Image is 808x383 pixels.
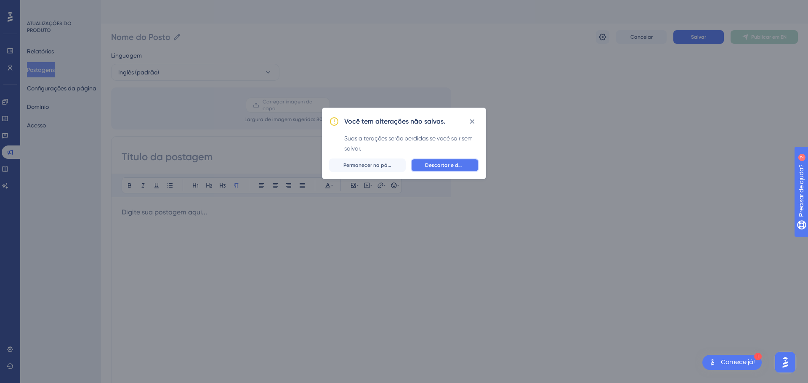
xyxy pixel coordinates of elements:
[702,355,762,370] div: Abra a lista de verificação Comece!, módulos restantes: 1
[425,162,470,168] font: Descartar e deixar
[20,4,72,10] font: Precisar de ajuda?
[344,117,445,125] font: Você tem alterações não salvas.
[707,357,718,367] img: imagem-do-lançador-texto-alternativo
[343,162,399,168] font: Permanecer na página
[757,354,759,359] font: 1
[78,5,81,10] font: 2
[344,135,473,152] font: Suas alterações serão perdidas se você sair sem salvar.
[721,359,755,365] font: Comece já!
[773,350,798,375] iframe: Iniciador do Assistente de IA do UserGuiding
